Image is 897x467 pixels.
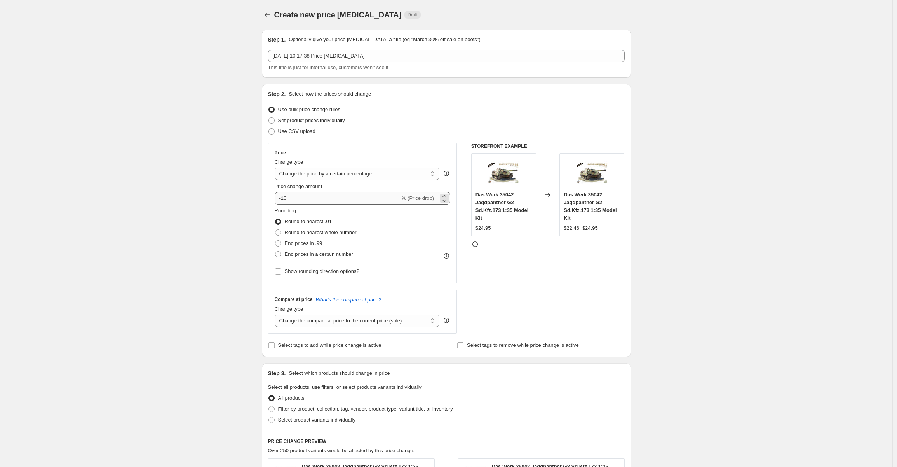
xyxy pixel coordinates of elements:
[285,219,332,224] span: Round to nearest .01
[285,240,322,246] span: End prices in .99
[275,296,313,303] h3: Compare at price
[475,192,529,221] span: Das Werk 35042 Jagdpanther G2 Sd.Kfz.173 1:35 Model Kit
[268,36,286,44] h2: Step 1.
[278,107,340,112] span: Use bulk price change rules
[268,369,286,377] h2: Step 3.
[475,224,491,232] div: $24.95
[471,143,625,149] h6: STOREFRONT EXAMPLE
[268,448,415,453] span: Over 250 product variants would be affected by this price change:
[278,117,345,123] span: Set product prices individually
[275,150,286,156] h3: Price
[408,12,418,18] span: Draft
[278,342,381,348] span: Select tags to add while price change is active
[316,297,381,303] button: What's the compare at price?
[275,208,296,213] span: Rounding
[268,65,388,70] span: This title is just for internal use, customers won't see it
[285,251,353,257] span: End prices in a certain number
[285,268,359,274] span: Show rounding direction options?
[564,192,617,221] span: Das Werk 35042 Jagdpanther G2 Sd.Kfz.173 1:35 Model Kit
[289,369,390,377] p: Select which products should change in price
[268,90,286,98] h2: Step 2.
[278,395,305,401] span: All products
[268,50,625,62] input: 30% off holiday sale
[577,157,608,189] img: dw35042_1_80x.jpg
[402,195,434,201] span: % (Price drop)
[275,159,303,165] span: Change type
[274,10,402,19] span: Create new price [MEDICAL_DATA]
[275,192,400,205] input: -15
[278,417,355,423] span: Select product variants individually
[275,184,322,189] span: Price change amount
[442,170,450,177] div: help
[289,90,371,98] p: Select how the prices should change
[262,9,273,20] button: Price change jobs
[289,36,480,44] p: Optionally give your price [MEDICAL_DATA] a title (eg "March 30% off sale on boots")
[582,224,598,232] strike: $24.95
[278,128,315,134] span: Use CSV upload
[442,317,450,324] div: help
[275,306,303,312] span: Change type
[467,342,579,348] span: Select tags to remove while price change is active
[285,229,357,235] span: Round to nearest whole number
[268,384,422,390] span: Select all products, use filters, or select products variants individually
[488,157,519,189] img: dw35042_1_80x.jpg
[564,224,579,232] div: $22.46
[278,406,453,412] span: Filter by product, collection, tag, vendor, product type, variant title, or inventory
[268,438,625,444] h6: PRICE CHANGE PREVIEW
